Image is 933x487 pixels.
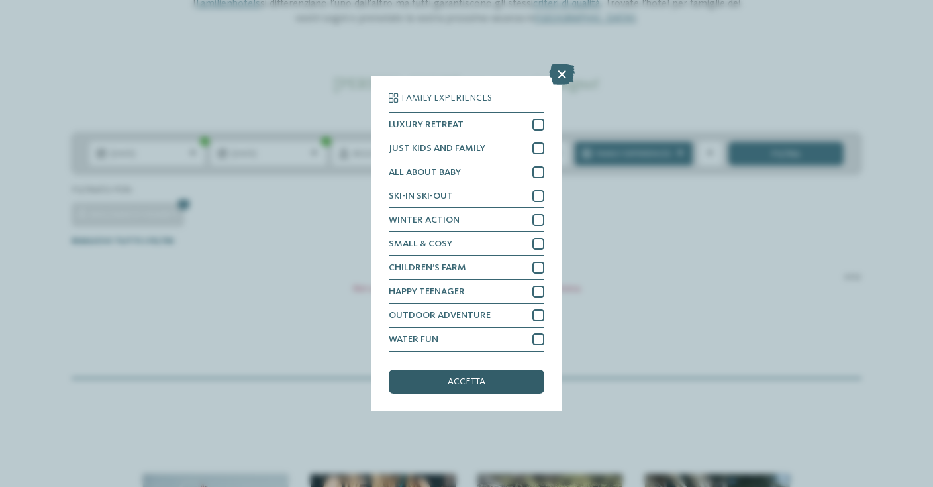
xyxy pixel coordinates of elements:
[389,215,460,225] span: WINTER ACTION
[389,191,453,201] span: SKI-IN SKI-OUT
[401,93,492,103] span: Family Experiences
[389,144,485,153] span: JUST KIDS AND FAMILY
[389,311,491,320] span: OUTDOOR ADVENTURE
[389,335,438,344] span: WATER FUN
[448,377,485,386] span: accetta
[389,239,452,248] span: SMALL & COSY
[389,120,464,129] span: LUXURY RETREAT
[389,263,466,272] span: CHILDREN’S FARM
[389,168,461,177] span: ALL ABOUT BABY
[389,287,465,296] span: HAPPY TEENAGER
